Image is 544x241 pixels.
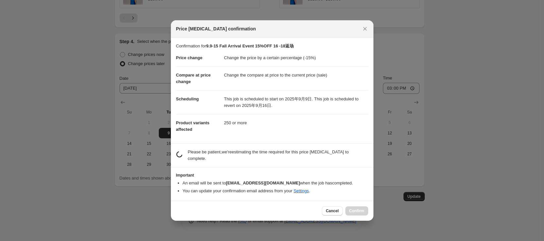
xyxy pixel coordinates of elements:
[360,24,370,33] button: Close
[224,90,368,114] dd: This job is scheduled to start on 2025年9月9日. This job is scheduled to revert on 2025年9月16日.
[183,180,368,186] li: An email will be sent to when the job has completed .
[176,120,210,132] span: Product variants affected
[224,114,368,131] dd: 250 or more
[176,26,256,32] span: Price [MEDICAL_DATA] confirmation
[224,66,368,84] dd: Change the compare at price to the current price (sale)
[224,49,368,66] dd: Change the price by a certain percentage (-15%)
[206,43,294,48] b: 9.9-15 Fall Arrival Event 15%OFF 16 -18返场
[176,96,199,101] span: Scheduling
[176,173,368,178] h3: Important
[183,188,368,194] li: You can update your confirmation email address from your .
[293,188,309,193] a: Settings
[176,43,368,49] p: Confirmation for
[322,206,342,215] button: Cancel
[176,55,203,60] span: Price change
[326,208,338,214] span: Cancel
[226,181,300,185] b: [EMAIL_ADDRESS][DOMAIN_NAME]
[176,73,211,84] span: Compare at price change
[188,149,368,162] p: Please be patient, we're estimating the time required for this price [MEDICAL_DATA] to complete.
